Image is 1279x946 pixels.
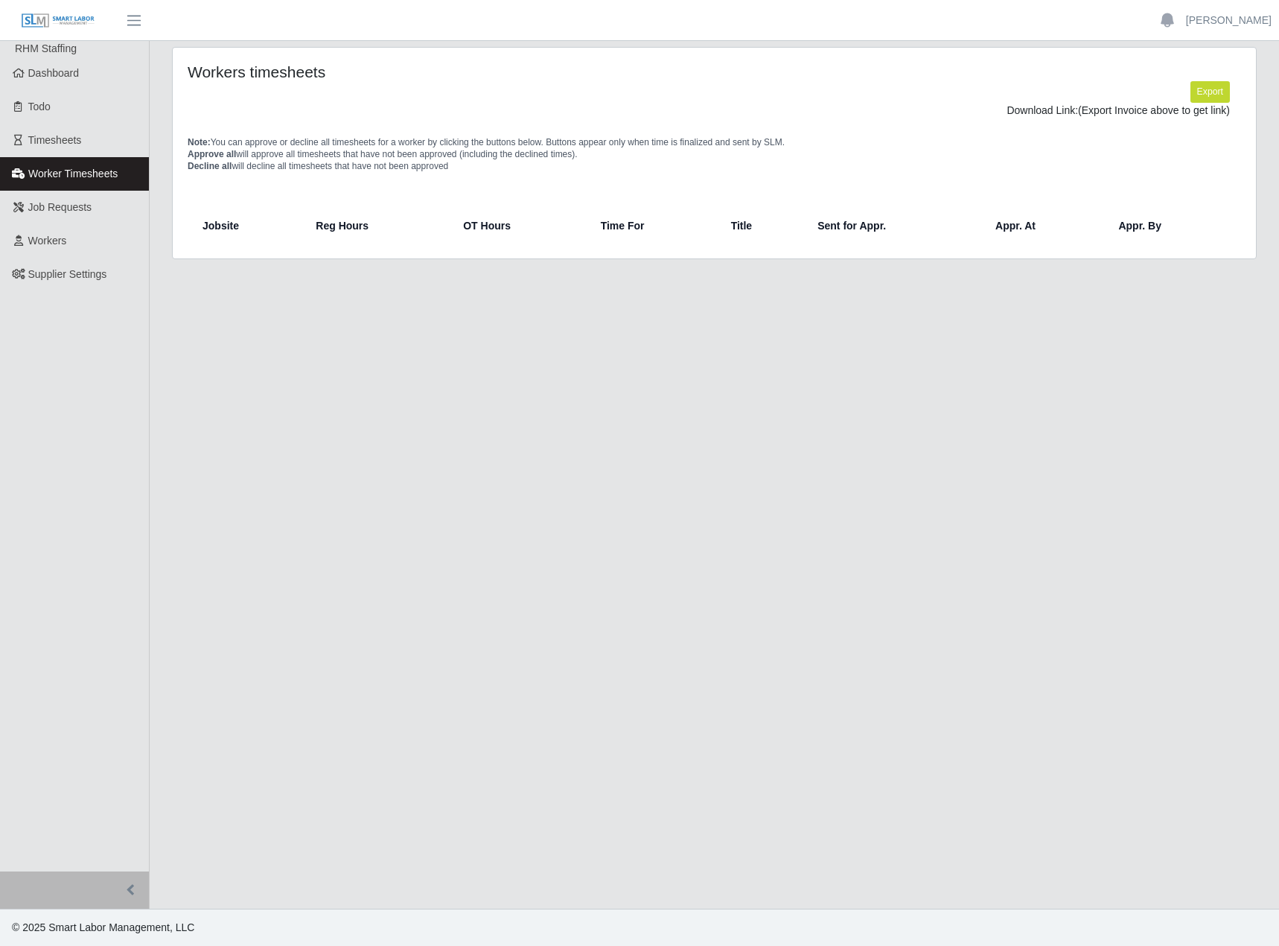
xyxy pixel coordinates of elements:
th: Time For [589,208,719,244]
h4: Workers timesheets [188,63,613,81]
span: Worker Timesheets [28,168,118,180]
th: Appr. By [1106,208,1235,244]
span: Workers [28,235,67,247]
button: Export [1190,81,1230,102]
p: You can approve or decline all timesheets for a worker by clicking the buttons below. Buttons app... [188,136,1241,172]
th: Reg Hours [304,208,451,244]
th: Jobsite [194,208,304,244]
th: Sent for Appr. [806,208,983,244]
span: Note: [188,137,211,147]
span: Supplier Settings [28,268,107,280]
th: Title [719,208,806,244]
span: Job Requests [28,201,92,213]
div: Download Link: [199,103,1230,118]
span: Dashboard [28,67,80,79]
th: OT Hours [451,208,588,244]
span: RHM Staffing [15,42,77,54]
span: © 2025 Smart Labor Management, LLC [12,921,194,933]
th: Appr. At [983,208,1106,244]
a: [PERSON_NAME] [1186,13,1272,28]
span: Todo [28,101,51,112]
span: (Export Invoice above to get link) [1078,104,1230,116]
span: Decline all [188,161,232,171]
img: SLM Logo [21,13,95,29]
span: Approve all [188,149,236,159]
span: Timesheets [28,134,82,146]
